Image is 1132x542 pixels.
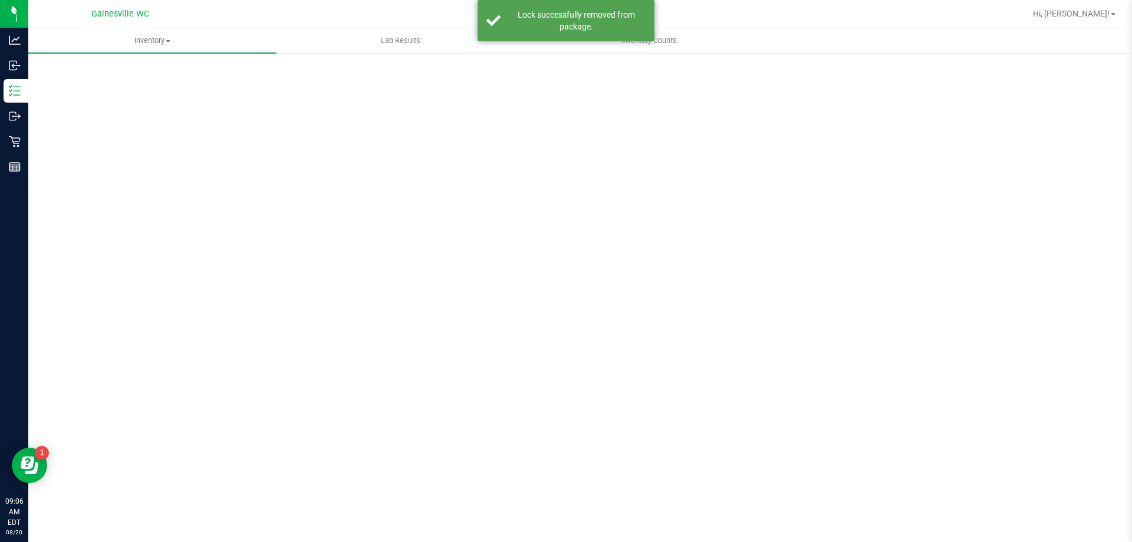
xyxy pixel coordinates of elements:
[9,110,21,122] inline-svg: Outbound
[1033,9,1110,18] span: Hi, [PERSON_NAME]!
[28,35,277,46] span: Inventory
[9,85,21,97] inline-svg: Inventory
[35,446,49,460] iframe: Resource center unread badge
[12,448,47,483] iframe: Resource center
[5,496,23,528] p: 09:06 AM EDT
[9,161,21,173] inline-svg: Reports
[365,35,436,46] span: Lab Results
[91,9,149,19] span: Gainesville WC
[507,9,646,32] div: Lock successfully removed from package.
[5,528,23,537] p: 08/20
[9,34,21,46] inline-svg: Analytics
[9,136,21,147] inline-svg: Retail
[9,60,21,71] inline-svg: Inbound
[28,28,277,53] a: Inventory
[277,28,525,53] a: Lab Results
